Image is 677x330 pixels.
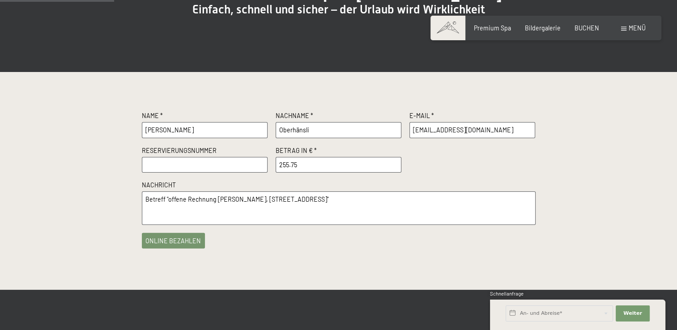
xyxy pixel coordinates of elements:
[623,310,642,317] span: Weiter
[276,146,402,157] label: Betrag in € *
[276,111,402,122] label: Nachname *
[616,305,650,322] button: Weiter
[629,24,646,32] span: Menü
[575,24,599,32] a: BUCHEN
[142,181,536,191] label: Nachricht
[409,111,536,122] label: E-Mail *
[490,291,524,296] span: Schnellanfrage
[525,24,561,32] a: Bildergalerie
[142,111,268,122] label: Name *
[474,24,511,32] a: Premium Spa
[192,3,485,16] span: Einfach, schnell und sicher – der Urlaub wird Wirklichkeit
[142,146,268,157] label: Reservierungsnummer
[142,233,205,249] button: online bezahlen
